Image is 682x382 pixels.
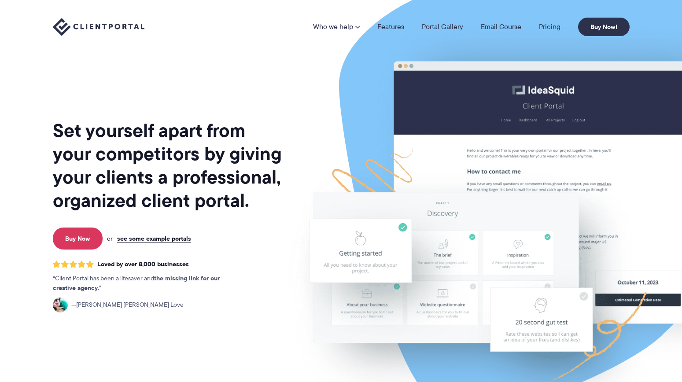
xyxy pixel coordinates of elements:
[53,274,238,293] p: Client Portal has been a lifesaver and .
[422,23,463,30] a: Portal Gallery
[71,300,184,310] span: [PERSON_NAME] [PERSON_NAME] Love
[578,18,630,36] a: Buy Now!
[107,235,113,242] span: or
[377,23,404,30] a: Features
[539,23,560,30] a: Pricing
[53,119,284,212] h1: Set yourself apart from your competitors by giving your clients a professional, organized client ...
[53,228,103,250] a: Buy Now
[117,235,191,242] a: see some example portals
[53,273,220,293] strong: the missing link for our creative agency
[97,261,189,268] span: Loved by over 8,000 businesses
[313,23,360,30] a: Who we help
[481,23,521,30] a: Email Course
